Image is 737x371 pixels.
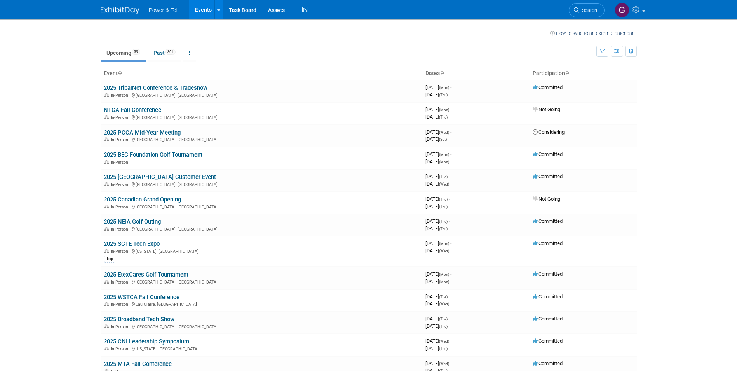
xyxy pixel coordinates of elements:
[104,137,109,141] img: In-Person Event
[425,360,451,366] span: [DATE]
[439,272,449,276] span: (Mon)
[533,271,563,277] span: Committed
[104,136,419,142] div: [GEOGRAPHIC_DATA], [GEOGRAPHIC_DATA]
[449,173,450,179] span: -
[118,70,122,76] a: Sort by Event Name
[439,130,449,135] span: (Wed)
[533,338,563,344] span: Committed
[425,92,448,98] span: [DATE]
[104,93,109,97] img: In-Person Event
[425,203,448,209] span: [DATE]
[104,84,207,91] a: 2025 TribalNet Conference & Tradeshow
[439,302,449,306] span: (Wed)
[104,324,109,328] img: In-Person Event
[439,137,447,142] span: (Sat)
[111,137,131,142] span: In-Person
[450,240,451,246] span: -
[425,345,448,351] span: [DATE]
[104,323,419,329] div: [GEOGRAPHIC_DATA], [GEOGRAPHIC_DATA]
[533,84,563,90] span: Committed
[450,338,451,344] span: -
[104,346,109,350] img: In-Person Event
[450,84,451,90] span: -
[425,181,449,187] span: [DATE]
[439,175,448,179] span: (Tue)
[425,294,450,299] span: [DATE]
[104,294,179,301] a: 2025 WSTCA Fall Conference
[101,67,422,80] th: Event
[530,67,637,80] th: Participation
[425,323,448,329] span: [DATE]
[111,182,131,187] span: In-Person
[439,205,448,209] span: (Thu)
[104,181,419,187] div: [GEOGRAPHIC_DATA], [GEOGRAPHIC_DATA]
[439,219,448,224] span: (Thu)
[104,92,419,98] div: [GEOGRAPHIC_DATA], [GEOGRAPHIC_DATA]
[533,173,563,179] span: Committed
[533,294,563,299] span: Committed
[104,301,419,307] div: Eau Claire, [GEOGRAPHIC_DATA]
[615,3,629,17] img: Gus Vasilakis
[439,93,448,97] span: (Thu)
[533,316,563,322] span: Committed
[104,278,419,285] div: [GEOGRAPHIC_DATA], [GEOGRAPHIC_DATA]
[533,151,563,157] span: Committed
[425,159,449,164] span: [DATE]
[104,182,109,186] img: In-Person Event
[425,84,451,90] span: [DATE]
[425,226,448,231] span: [DATE]
[439,227,448,231] span: (Thu)
[439,324,448,329] span: (Thu)
[450,129,451,135] span: -
[111,93,131,98] span: In-Person
[104,345,419,352] div: [US_STATE], [GEOGRAPHIC_DATA]
[425,151,451,157] span: [DATE]
[439,197,448,201] span: (Thu)
[104,218,161,225] a: 2025 NEIA Golf Outing
[111,302,131,307] span: In-Person
[111,280,131,285] span: In-Person
[439,362,449,366] span: (Wed)
[565,70,569,76] a: Sort by Participation Type
[425,196,450,202] span: [DATE]
[449,294,450,299] span: -
[104,302,109,306] img: In-Person Event
[104,280,109,283] img: In-Person Event
[104,160,109,164] img: In-Person Event
[439,295,448,299] span: (Tue)
[111,324,131,329] span: In-Person
[104,173,216,180] a: 2025 [GEOGRAPHIC_DATA] Customer Event
[550,30,637,36] a: How to sync to an external calendar...
[533,218,563,224] span: Committed
[425,248,449,254] span: [DATE]
[165,49,176,55] span: 361
[104,271,188,278] a: 2025 EtexCares Golf Tournament
[111,346,131,352] span: In-Person
[425,173,450,179] span: [DATE]
[104,107,161,114] a: NTCA Fall Conference
[533,107,560,112] span: Not Going
[439,115,448,119] span: (Thu)
[111,227,131,232] span: In-Person
[104,240,160,247] a: 2025 SCTE Tech Expo
[111,115,131,120] span: In-Person
[439,317,448,321] span: (Tue)
[104,227,109,231] img: In-Person Event
[579,7,597,13] span: Search
[439,108,449,112] span: (Mon)
[439,160,449,164] span: (Mon)
[132,49,140,55] span: 39
[450,271,451,277] span: -
[104,205,109,208] img: In-Person Event
[425,271,451,277] span: [DATE]
[439,346,448,351] span: (Thu)
[104,226,419,232] div: [GEOGRAPHIC_DATA], [GEOGRAPHIC_DATA]
[439,280,449,284] span: (Mon)
[104,338,189,345] a: 2025 CNI Leadership Symposium
[425,107,451,112] span: [DATE]
[450,151,451,157] span: -
[439,249,449,253] span: (Wed)
[425,136,447,142] span: [DATE]
[104,255,115,262] div: Top
[439,152,449,157] span: (Mon)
